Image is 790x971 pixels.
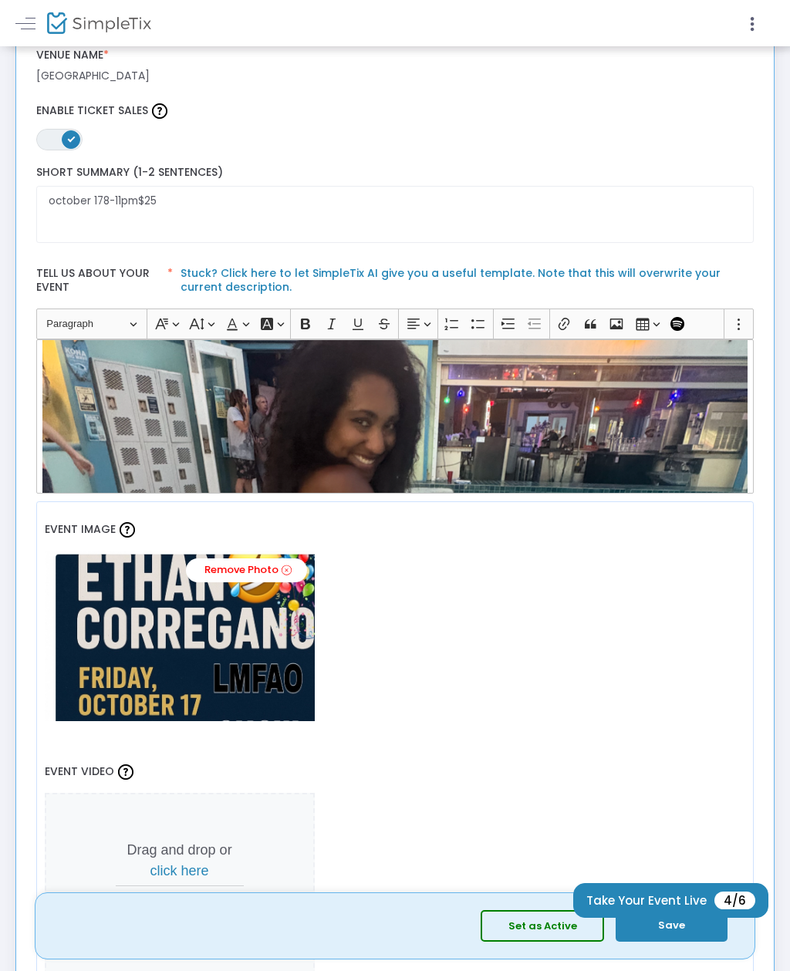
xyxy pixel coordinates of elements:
button: Take Your Event Live4/6 [573,883,768,918]
button: Set as Active [481,910,604,942]
span: Paragraph [46,315,127,333]
div: Rich Text Editor, main [36,339,755,494]
a: Remove Photo [186,558,307,582]
label: Venue Name [36,49,755,62]
div: Editor toolbar [36,308,755,339]
label: Tell us about your event [29,258,761,308]
img: question-mark [120,522,135,538]
div: [GEOGRAPHIC_DATA] [36,68,755,84]
button: Save [616,910,728,942]
span: click here [150,863,209,878]
a: Stuck? Click here to let SimpleTix AI give you a useful template. Note that this will overwrite y... [181,265,721,295]
span: Event Video [45,764,114,779]
button: Paragraph [39,312,143,336]
span: Short Summary (1-2 Sentences) [36,164,223,180]
span: Upload a video (MP4, WebM, MOV, AVI) up to 30MB and 15 seconds long. [116,890,244,955]
img: question-mark [152,103,167,119]
span: Event Image [45,521,116,537]
img: question-mark [118,764,133,780]
span: ON [67,135,75,143]
span: 4/6 [714,892,755,909]
label: Enable Ticket Sales [36,99,755,123]
img: 638937397975545629IMG7739.jpeg [45,551,315,720]
p: Drag and drop or [116,840,244,882]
